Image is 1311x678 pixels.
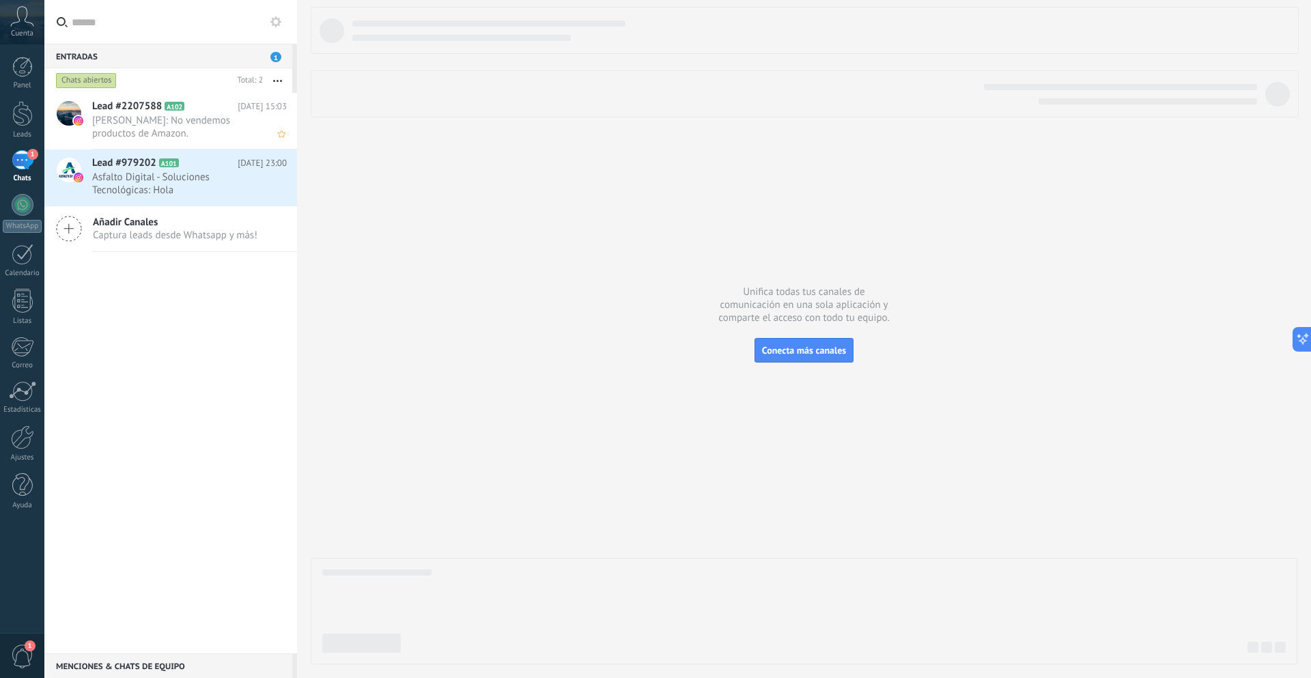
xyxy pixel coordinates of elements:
[74,116,83,126] img: instagram.svg
[232,74,263,87] div: Total: 2
[44,93,297,149] a: Lead #2207588 A102 [DATE] 15:03 [PERSON_NAME]: No vendemos productos de Amazon.
[93,216,257,229] span: Añadir Canales
[44,150,297,206] a: Lead #979202 A101 [DATE] 23:00 Asfalto Digital - Soluciones Tecnológicas: Hola
[93,229,257,242] span: Captura leads desde Whatsapp y más!
[3,220,42,233] div: WhatsApp
[3,269,42,278] div: Calendario
[3,453,42,462] div: Ajustes
[74,173,83,182] img: instagram.svg
[92,100,162,113] span: Lead #2207588
[11,29,33,38] span: Cuenta
[238,100,287,113] span: [DATE] 15:03
[27,149,38,160] span: 1
[159,158,179,167] span: A101
[3,81,42,90] div: Panel
[92,171,261,197] span: Asfalto Digital - Soluciones Tecnológicas: Hola
[44,44,292,68] div: Entradas
[3,130,42,139] div: Leads
[3,501,42,510] div: Ayuda
[3,406,42,414] div: Estadísticas
[44,653,292,678] div: Menciones & Chats de equipo
[3,317,42,326] div: Listas
[762,344,846,356] span: Conecta más canales
[755,338,854,363] button: Conecta más canales
[92,114,261,140] span: [PERSON_NAME]: No vendemos productos de Amazon.
[3,174,42,183] div: Chats
[92,156,156,170] span: Lead #979202
[165,102,184,111] span: A102
[3,361,42,370] div: Correo
[270,52,281,62] span: 1
[56,72,117,89] div: Chats abiertos
[238,156,287,170] span: [DATE] 23:00
[25,640,36,651] span: 1
[263,68,292,93] button: Más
